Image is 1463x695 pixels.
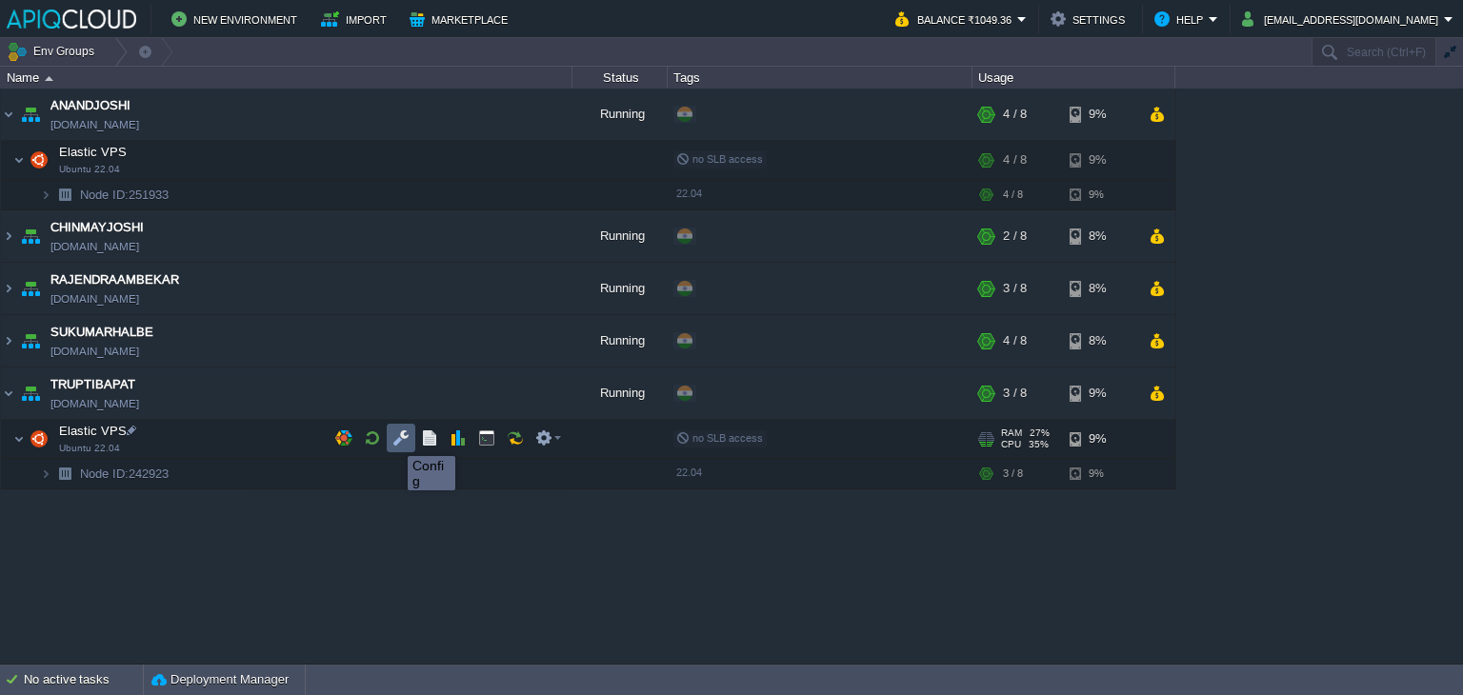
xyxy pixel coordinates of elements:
div: 9% [1070,180,1132,209]
img: AMDAwAAAACH5BAEAAAAALAAAAAABAAEAAAICRAEAOw== [1,367,16,419]
a: [DOMAIN_NAME] [50,115,139,134]
a: [DOMAIN_NAME] [50,237,139,256]
span: Ubuntu 22.04 [59,164,120,175]
div: 2 / 8 [1003,210,1027,262]
button: Import [321,8,392,30]
span: 22.04 [676,188,702,199]
div: Name [2,67,571,89]
span: no SLB access [676,432,763,444]
span: Node ID: [80,188,129,202]
span: Ubuntu 22.04 [59,443,120,454]
img: AMDAwAAAACH5BAEAAAAALAAAAAABAAEAAAICRAEAOw== [45,76,53,81]
button: Env Groups [7,38,101,65]
div: Running [572,210,668,262]
span: CPU [1001,439,1021,450]
span: Node ID: [80,467,129,481]
div: 4 / 8 [1003,141,1027,179]
a: Elastic VPSUbuntu 22.04 [57,424,130,438]
img: AMDAwAAAACH5BAEAAAAALAAAAAABAAEAAAICRAEAOw== [1,263,16,314]
img: AMDAwAAAACH5BAEAAAAALAAAAAABAAEAAAICRAEAOw== [40,459,51,488]
button: Settings [1051,8,1131,30]
div: 8% [1070,315,1132,367]
img: AMDAwAAAACH5BAEAAAAALAAAAAABAAEAAAICRAEAOw== [17,367,44,419]
a: [DOMAIN_NAME] [50,289,139,308]
span: Elastic VPS [57,144,130,160]
div: 3 / 8 [1003,263,1027,314]
a: [DOMAIN_NAME] [50,342,139,361]
div: Tags [669,67,972,89]
img: AMDAwAAAACH5BAEAAAAALAAAAAABAAEAAAICRAEAOw== [17,263,44,314]
button: Balance ₹1049.36 [895,8,1017,30]
span: 22.04 [676,467,702,478]
a: SUKUMARHALBE [50,323,153,342]
span: 242923 [78,466,171,482]
img: AMDAwAAAACH5BAEAAAAALAAAAAABAAEAAAICRAEAOw== [26,141,52,179]
img: AMDAwAAAACH5BAEAAAAALAAAAAABAAEAAAICRAEAOw== [13,141,25,179]
div: Running [572,367,668,419]
a: Elastic VPSUbuntu 22.04 [57,145,130,159]
div: 9% [1070,141,1132,179]
img: AMDAwAAAACH5BAEAAAAALAAAAAABAAEAAAICRAEAOw== [40,180,51,209]
div: 3 / 8 [1003,367,1027,419]
div: 9% [1070,459,1132,488]
div: Status [573,67,667,89]
a: Node ID:251933 [78,187,171,203]
div: 8% [1070,263,1132,314]
span: RAM [1001,427,1022,439]
a: ANANDJOSHI [50,96,130,115]
img: AMDAwAAAACH5BAEAAAAALAAAAAABAAEAAAICRAEAOw== [13,420,25,458]
div: 8% [1070,210,1132,262]
span: 27% [1030,427,1050,439]
img: AMDAwAAAACH5BAEAAAAALAAAAAABAAEAAAICRAEAOw== [17,89,44,140]
a: CHINMAYJOSHI [50,218,144,237]
button: Help [1154,8,1209,30]
span: Elastic VPS [57,423,130,439]
img: AMDAwAAAACH5BAEAAAAALAAAAAABAAEAAAICRAEAOw== [17,315,44,367]
div: Config [412,458,451,488]
a: [DOMAIN_NAME] [50,394,139,413]
button: [EMAIL_ADDRESS][DOMAIN_NAME] [1242,8,1444,30]
img: AMDAwAAAACH5BAEAAAAALAAAAAABAAEAAAICRAEAOw== [17,210,44,262]
div: Running [572,315,668,367]
img: AMDAwAAAACH5BAEAAAAALAAAAAABAAEAAAICRAEAOw== [1,315,16,367]
a: RAJENDRAAMBEKAR [50,270,179,289]
div: Running [572,89,668,140]
button: Marketplace [410,8,513,30]
div: 9% [1070,367,1132,419]
img: APIQCloud [7,10,136,29]
div: No active tasks [24,665,143,695]
button: Deployment Manager [151,670,289,689]
img: AMDAwAAAACH5BAEAAAAALAAAAAABAAEAAAICRAEAOw== [1,89,16,140]
div: Usage [973,67,1174,89]
span: no SLB access [676,153,763,165]
div: 4 / 8 [1003,315,1027,367]
div: 9% [1070,89,1132,140]
div: Running [572,263,668,314]
div: 3 / 8 [1003,459,1023,488]
span: 35% [1029,439,1049,450]
div: 4 / 8 [1003,89,1027,140]
img: AMDAwAAAACH5BAEAAAAALAAAAAABAAEAAAICRAEAOw== [51,180,78,209]
div: 4 / 8 [1003,180,1023,209]
a: TRUPTIBAPAT [50,375,135,394]
img: AMDAwAAAACH5BAEAAAAALAAAAAABAAEAAAICRAEAOw== [26,420,52,458]
a: Node ID:242923 [78,466,171,482]
img: AMDAwAAAACH5BAEAAAAALAAAAAABAAEAAAICRAEAOw== [51,459,78,488]
span: 251933 [78,187,171,203]
button: New Environment [171,8,303,30]
div: 9% [1070,420,1132,458]
img: AMDAwAAAACH5BAEAAAAALAAAAAABAAEAAAICRAEAOw== [1,210,16,262]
